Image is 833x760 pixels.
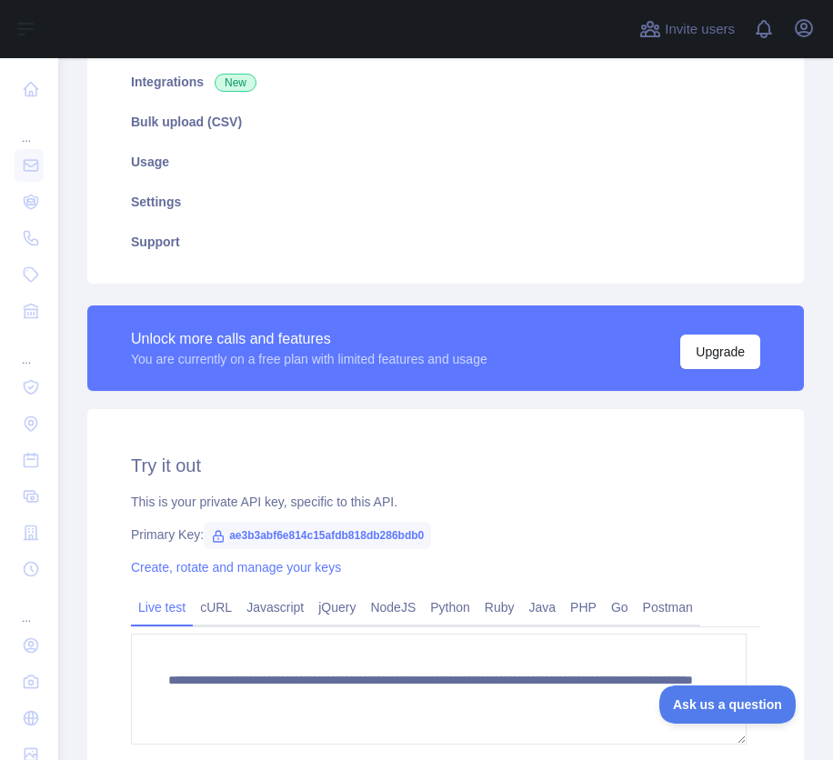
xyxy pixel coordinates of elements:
a: Settings [109,182,782,222]
span: Invite users [665,19,735,40]
span: New [215,74,256,92]
a: NodeJS [363,593,423,622]
a: jQuery [311,593,363,622]
iframe: Toggle Customer Support [659,685,797,724]
div: Primary Key: [131,525,760,544]
div: Unlock more calls and features [131,328,487,350]
span: ae3b3abf6e814c15afdb818db286bdb0 [204,522,431,549]
div: ... [15,109,44,145]
a: Support [109,222,782,262]
a: cURL [193,593,239,622]
a: Java [522,593,564,622]
div: This is your private API key, specific to this API. [131,493,760,511]
a: Usage [109,142,782,182]
a: Python [423,593,477,622]
a: Javascript [239,593,311,622]
a: Postman [636,593,700,622]
a: Go [604,593,636,622]
a: Integrations New [109,62,782,102]
h2: Try it out [131,453,760,478]
a: PHP [563,593,604,622]
div: ... [15,589,44,625]
button: Invite users [636,15,738,44]
div: ... [15,331,44,367]
a: Create, rotate and manage your keys [131,560,341,575]
a: Live test [131,593,193,622]
a: Ruby [477,593,522,622]
div: You are currently on a free plan with limited features and usage [131,350,487,368]
button: Upgrade [680,335,760,369]
a: Bulk upload (CSV) [109,102,782,142]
